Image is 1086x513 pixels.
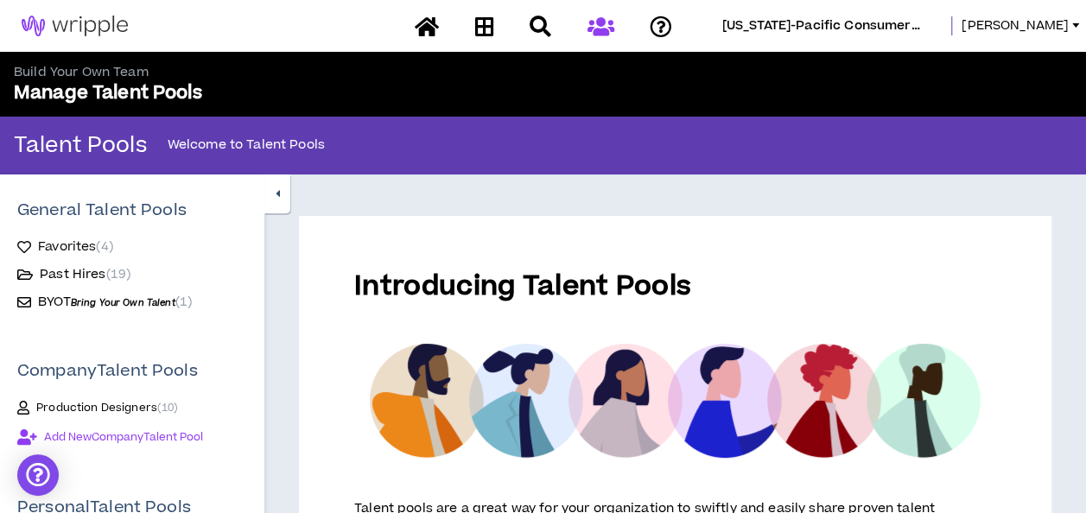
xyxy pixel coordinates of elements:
a: Production Designers(10) [17,397,247,418]
p: Welcome to Talent Pools [168,136,325,155]
p: Manage Talent Pools [14,81,543,105]
span: ( 19 ) [106,265,131,283]
a: Favorites(4) [17,237,113,257]
span: Georgia-Pacific Consumer Products - Retail & Pro [722,16,941,35]
a: BYOTBring Your Own Talent(1) [17,292,192,313]
p: Company Talent Pools [17,359,247,383]
span: ( 4 ) [96,237,112,256]
span: Past Hires [40,266,130,283]
span: BYOT [38,293,175,311]
span: ( 10 ) [157,400,179,415]
span: ( 1 ) [175,293,192,311]
p: Talent Pools [14,132,147,160]
a: Past Hires(19) [17,264,130,285]
span: Add New Company Talent Pool [44,430,203,444]
p: Build Your Own Team [14,64,543,81]
h1: Introducing Talent Pools [354,271,996,302]
p: General Talent Pools [17,199,187,223]
span: Production Designers [36,401,178,415]
div: Open Intercom Messenger [17,454,59,496]
span: Favorites [38,238,113,256]
button: Add NewCompanyTalent Pool [17,425,203,449]
span: [PERSON_NAME] [962,16,1069,35]
span: Bring Your Own Talent [71,296,175,309]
